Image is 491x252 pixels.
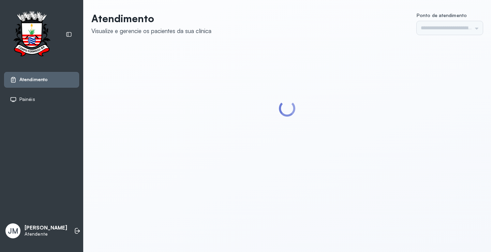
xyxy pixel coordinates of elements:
[91,12,211,25] p: Atendimento
[19,77,48,83] span: Atendimento
[417,12,467,18] span: Ponto de atendimento
[25,225,67,231] p: [PERSON_NAME]
[10,76,73,83] a: Atendimento
[19,97,35,102] span: Painéis
[25,231,67,237] p: Atendente
[7,11,56,58] img: Logotipo do estabelecimento
[8,226,18,235] span: JM
[91,27,211,34] div: Visualize e gerencie os pacientes da sua clínica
